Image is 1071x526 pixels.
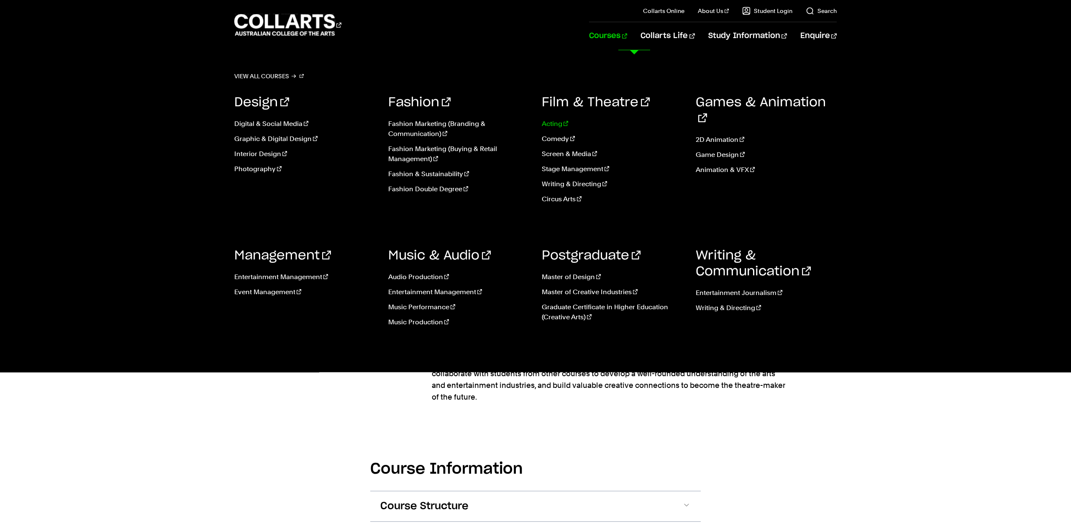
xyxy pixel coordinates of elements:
[696,165,837,175] a: Animation & VFX
[234,249,331,262] a: Management
[742,7,792,15] a: Student Login
[696,249,811,278] a: Writing & Communication
[542,149,683,159] a: Screen & Media
[388,96,451,109] a: Fashion
[806,7,837,15] a: Search
[708,22,787,50] a: Study Information
[542,287,683,297] a: Master of Creative Industries
[696,150,837,160] a: Game Design
[542,302,683,322] a: Graduate Certificate in Higher Education (Creative Arts)
[698,7,729,15] a: About Us
[388,287,530,297] a: Entertainment Management
[542,179,683,189] a: Writing & Directing
[388,302,530,312] a: Music Performance
[234,164,376,174] a: Photography
[696,303,837,313] a: Writing & Directing
[643,7,684,15] a: Collarts Online
[542,249,641,262] a: Postgraduate
[388,272,530,282] a: Audio Production
[589,22,627,50] a: Courses
[641,22,694,50] a: Collarts Life
[542,119,683,129] a: Acting
[234,119,376,129] a: Digital & Social Media
[542,134,683,144] a: Comedy
[696,96,826,125] a: Games & Animation
[234,134,376,144] a: Graphic & Digital Design
[542,194,683,204] a: Circus Arts
[800,22,837,50] a: Enquire
[370,460,701,478] h2: Course Information
[542,272,683,282] a: Master of Design
[370,491,701,521] button: Course Structure
[234,13,341,37] div: Go to homepage
[380,500,469,513] span: Course Structure
[234,96,289,109] a: Design
[388,317,530,327] a: Music Production
[234,70,304,82] a: View all courses
[234,272,376,282] a: Entertainment Management
[542,96,650,109] a: Film & Theatre
[234,149,376,159] a: Interior Design
[696,135,837,145] a: 2D Animation
[388,144,530,164] a: Fashion Marketing (Buying & Retail Management)
[432,344,785,403] p: Our courses are made to help make you career-ready with pitching and grant writing, and you’ll ha...
[388,119,530,139] a: Fashion Marketing (Branding & Communication)
[388,249,491,262] a: Music & Audio
[696,288,837,298] a: Entertainment Journalism
[542,164,683,174] a: Stage Management
[388,169,530,179] a: Fashion & Sustainability
[388,184,530,194] a: Fashion Double Degree
[234,287,376,297] a: Event Management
